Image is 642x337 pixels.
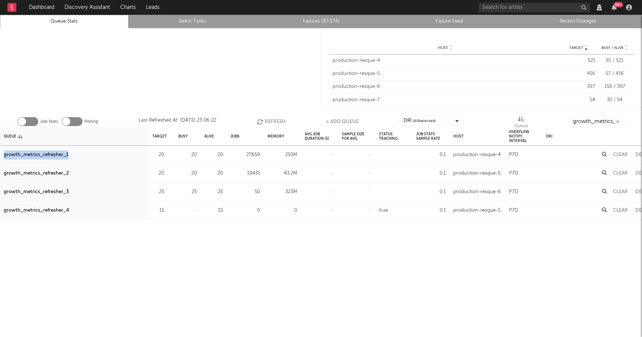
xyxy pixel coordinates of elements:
[204,206,223,215] div: 15
[152,188,164,196] div: 25
[416,188,446,196] div: 0.1
[204,128,214,144] div: Alive
[453,206,500,215] div: production-resque-5
[453,151,501,159] div: production-resque-4
[514,116,528,130] div: Queue
[514,122,528,130] div: Queue
[379,206,388,215] div: true
[453,188,501,196] div: production-resque-6
[4,128,22,144] div: Queue
[230,128,240,144] div: Jobs
[612,4,617,10] button: 99+
[614,2,623,7] div: 99 +
[267,206,297,215] div: 0
[230,206,260,215] div: 0
[84,117,98,126] label: Polling
[4,17,124,26] a: Queue Stats
[178,128,188,144] div: Busy
[509,169,518,178] div: P7D
[333,70,558,77] div: production-resque-5
[267,188,297,196] div: 323M
[204,151,223,159] div: 20
[569,116,625,127] input: Search...
[509,128,539,144] div: Overflow Notify Interval
[139,116,216,127] div: Last Refreshed At: [DATE] 23:06:22
[438,46,448,50] span: Host
[333,83,558,90] div: production-resque-6
[204,188,223,196] div: 25
[416,169,446,178] div: 0.1
[613,189,628,194] button: Clear
[305,128,334,144] div: Avg Job Duration (s)
[479,3,590,12] input: Search for artists
[4,169,69,178] a: growth_metrics_refresher_2
[152,128,167,144] div: Target
[599,96,630,104] div: 30 / 54
[178,169,197,178] div: 20
[613,152,628,157] button: Clear
[453,128,464,144] div: Host
[267,169,297,178] div: 43.2M
[267,151,297,159] div: 210M
[333,96,558,104] div: production-resque-7
[562,83,595,90] div: 397
[518,17,638,26] a: Recent Changes
[152,169,164,178] div: 20
[257,116,286,127] button: Refresh
[178,188,197,196] div: 25
[509,206,518,215] div: P7D
[152,151,164,159] div: 20
[562,70,595,77] div: 416
[403,116,436,125] div: DRI
[453,169,500,178] div: production-resque-5
[379,128,409,144] div: Status Tracking
[267,128,284,144] div: Memory
[416,206,446,215] div: 0.1
[599,70,630,77] div: 57 / 416
[546,128,552,144] div: DRI
[133,17,253,26] a: Batch Tasks
[4,188,69,196] a: growth_metrics_refresher_3
[509,188,518,196] div: P7D
[509,151,518,159] div: P7D
[599,83,630,90] div: 158 / 397
[230,151,260,159] div: 27659
[569,46,583,50] span: Target
[4,206,69,215] a: growth_metrics_refresher_4
[416,128,446,144] div: Job Stats Sample Rate
[413,116,436,125] span: ( 8 / 8 selected)
[230,169,260,178] div: 19431
[562,57,595,65] div: 521
[261,17,381,26] a: Failures (87,574)
[40,117,58,126] label: Job Stats
[416,151,446,159] div: 0.1
[4,151,68,159] a: growth_metrics_refresher_1
[342,128,372,144] div: Sample Size For Avg
[333,57,558,65] div: production-resque-4
[613,208,628,213] button: Clear
[230,188,260,196] div: 50
[326,116,359,127] button: + Add Queue
[613,171,628,176] button: Clear
[152,206,164,215] div: 15
[599,57,630,65] div: 81 / 521
[204,169,223,178] div: 20
[178,151,197,159] div: 20
[602,46,624,50] span: Busy / Alive
[389,17,510,26] a: Failure Feed
[562,96,595,104] div: 54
